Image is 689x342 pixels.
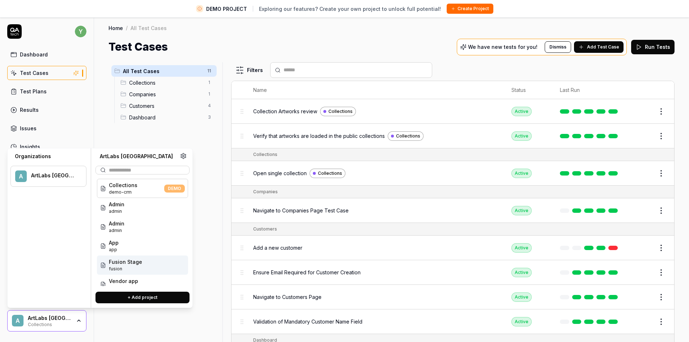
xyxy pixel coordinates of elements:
[109,285,138,291] span: Project ID: GYLU
[20,51,48,58] div: Dashboard
[253,244,302,252] span: Add a new customer
[129,90,204,98] span: Companies
[75,24,86,39] button: y
[253,226,277,232] div: Customers
[205,113,214,122] span: 3
[75,26,86,37] span: y
[15,170,27,182] span: A
[109,200,124,208] span: Admin
[253,189,278,195] div: Companies
[231,63,267,77] button: Filters
[129,114,204,121] span: Dashboard
[109,39,168,55] h1: Test Cases
[253,151,277,158] div: Collections
[7,84,86,98] a: Test Plans
[631,40,675,54] button: Run Tests
[231,309,674,334] tr: Validation of Mandatory Customer Name FieldActive
[20,106,39,114] div: Results
[447,4,493,14] button: Create Project
[109,24,123,31] a: Home
[131,24,167,31] div: All Test Cases
[20,88,47,95] div: Test Plans
[109,227,124,234] span: Project ID: DBSL
[231,285,674,309] tr: Navigate to Customers PageActive
[253,207,349,214] span: Navigate to Companies Page Test Case
[205,90,214,98] span: 1
[12,315,24,326] span: A
[109,258,142,266] span: Fusion Stage
[511,131,532,141] div: Active
[253,269,361,276] span: Ensure Email Required for Customer Creation
[10,153,86,160] div: Organizations
[31,172,77,179] div: ArtLabs Europe
[253,132,385,140] span: Verify that artworks are loaded in the public collections
[7,47,86,62] a: Dashboard
[253,169,307,177] span: Open single collection
[7,121,86,135] a: Issues
[318,170,342,177] span: Collections
[511,107,532,116] div: Active
[118,77,217,88] div: Drag to reorderCollections1
[109,266,142,272] span: Project ID: N147
[7,310,86,332] button: AArtLabs [GEOGRAPHIC_DATA]Collections
[126,24,128,31] div: /
[328,108,353,115] span: Collections
[20,124,37,132] div: Issues
[253,318,362,325] span: Validation of Mandatory Customer Name Field
[109,246,119,253] span: Project ID: 3Czu
[109,239,119,246] span: App
[545,41,571,53] button: Dismiss
[587,44,619,50] span: Add Test Case
[310,169,345,178] a: Collections
[129,79,204,86] span: Collections
[205,101,214,110] span: 4
[574,41,624,53] button: Add Test Case
[388,131,424,141] a: Collections
[511,243,532,253] div: Active
[205,78,214,87] span: 1
[504,81,553,99] th: Status
[231,236,674,260] tr: Add a new customerActive
[95,153,180,160] div: ArtLabs [GEOGRAPHIC_DATA]
[253,107,317,115] span: Collection Artworks review
[231,198,674,223] tr: Navigate to Companies Page Test CaseActive
[109,208,124,215] span: Project ID: ezmC
[511,268,532,277] div: Active
[396,133,420,139] span: Collections
[246,81,504,99] th: Name
[511,317,532,326] div: Active
[95,292,190,303] button: + Add project
[231,260,674,285] tr: Ensure Email Required for Customer CreationActive
[320,107,356,116] a: Collections
[10,166,86,187] button: AArtLabs [GEOGRAPHIC_DATA]
[231,99,674,124] tr: Collection Artworks reviewCollectionsActive
[109,277,138,285] span: Vendor app
[511,206,532,215] div: Active
[118,88,217,100] div: Drag to reorderCompanies1
[129,102,204,110] span: Customers
[468,45,537,50] p: We have new tests for you!
[109,181,137,189] span: Collections
[553,81,628,99] th: Last Run
[118,111,217,123] div: Drag to reorderDashboard3
[28,315,71,321] div: ArtLabs Europe
[7,66,86,80] a: Test Cases
[7,103,86,117] a: Results
[180,153,187,161] a: Organization settings
[20,143,40,151] div: Insights
[109,189,137,195] span: Project ID: ZAh6
[204,67,214,75] span: 11
[259,5,441,13] span: Exploring our features? Create your own project to unlock full potential!
[206,5,247,13] span: DEMO PROJECT
[109,220,124,227] span: Admin
[253,293,322,301] span: Navigate to Customers Page
[231,161,674,186] tr: Open single collectionCollectionsActive
[511,169,532,178] div: Active
[95,177,190,286] div: Suggestions
[164,185,185,193] span: DEMO
[231,124,674,148] tr: Verify that artworks are loaded in the public collectionsCollectionsActive
[123,67,203,75] span: All Test Cases
[20,69,48,77] div: Test Cases
[28,321,71,327] div: Collections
